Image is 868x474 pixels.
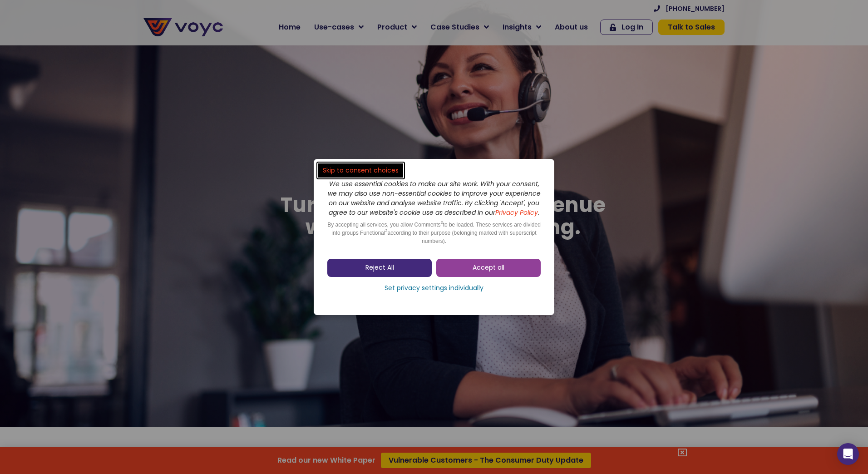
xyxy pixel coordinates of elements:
a: Skip to consent choices [318,163,403,178]
a: Reject All [327,259,432,277]
span: By accepting all services, you allow Comments to be loaded. These services are divided into group... [327,222,541,244]
a: Set privacy settings individually [327,281,541,295]
a: Accept all [436,259,541,277]
span: Reject All [365,263,394,272]
a: Privacy Policy [495,208,538,217]
sup: 2 [385,228,387,233]
span: Set privacy settings individually [385,284,483,293]
span: Accept all [473,263,504,272]
sup: 2 [441,220,443,225]
i: We use essential cookies to make our site work. With your consent, we may also use non-essential ... [328,179,541,217]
